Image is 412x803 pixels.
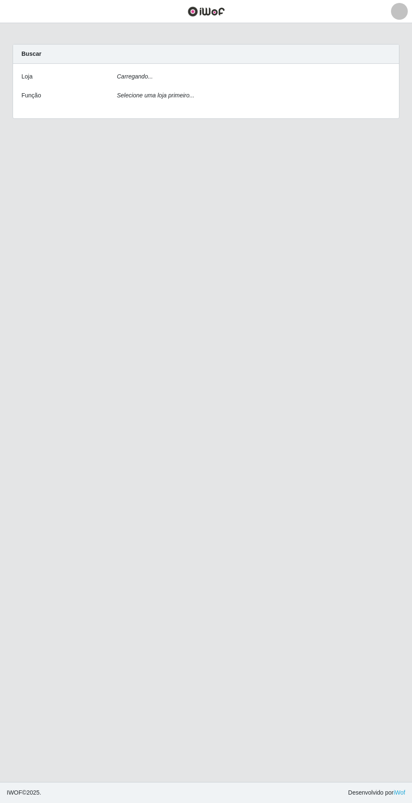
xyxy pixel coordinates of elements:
[21,72,32,81] label: Loja
[21,50,41,57] strong: Buscar
[7,788,41,797] span: © 2025 .
[21,91,41,100] label: Função
[394,789,405,796] a: iWof
[117,92,194,99] i: Selecione uma loja primeiro...
[117,73,153,80] i: Carregando...
[348,788,405,797] span: Desenvolvido por
[188,6,225,17] img: CoreUI Logo
[7,789,22,796] span: IWOF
